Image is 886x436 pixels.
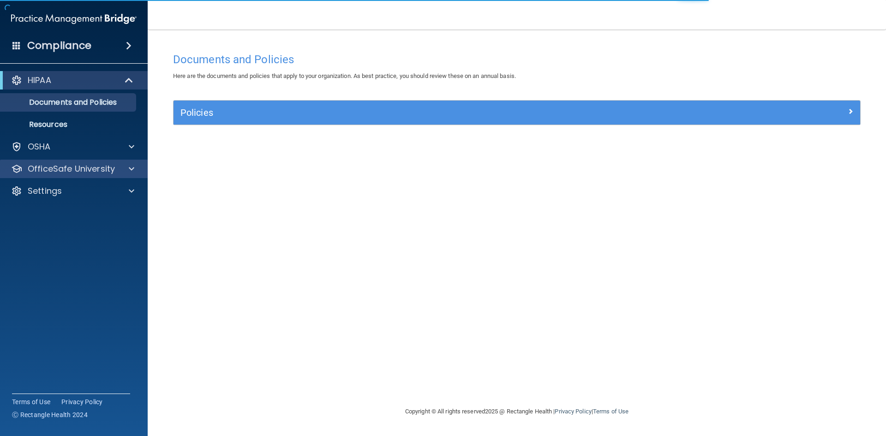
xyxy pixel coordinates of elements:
[27,39,91,52] h4: Compliance
[173,72,516,79] span: Here are the documents and policies that apply to your organization. As best practice, you should...
[11,75,134,86] a: HIPAA
[28,75,51,86] p: HIPAA
[11,163,134,174] a: OfficeSafe University
[11,185,134,197] a: Settings
[12,397,50,406] a: Terms of Use
[11,141,134,152] a: OSHA
[61,397,103,406] a: Privacy Policy
[180,105,853,120] a: Policies
[173,54,861,66] h4: Documents and Policies
[555,408,591,415] a: Privacy Policy
[11,10,137,28] img: PMB logo
[593,408,629,415] a: Terms of Use
[6,98,132,107] p: Documents and Policies
[348,397,685,426] div: Copyright © All rights reserved 2025 @ Rectangle Health | |
[12,410,88,419] span: Ⓒ Rectangle Health 2024
[28,163,115,174] p: OfficeSafe University
[28,141,51,152] p: OSHA
[28,185,62,197] p: Settings
[180,108,682,118] h5: Policies
[6,120,132,129] p: Resources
